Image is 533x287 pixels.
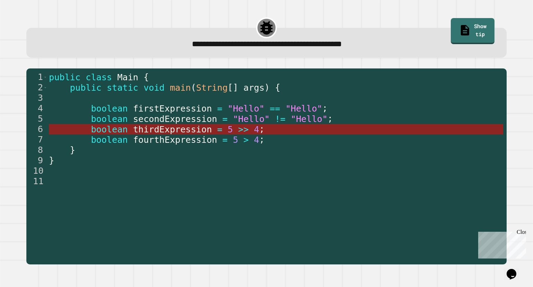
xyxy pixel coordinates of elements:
span: thirdExpression [133,124,212,134]
iframe: chat widget [475,229,526,259]
div: Chat with us now!Close [3,3,48,44]
span: fourthExpression [133,135,217,145]
div: 2 [26,82,48,93]
span: static [107,83,138,93]
div: 8 [26,145,48,155]
div: 7 [26,134,48,145]
span: "Hello" [291,114,328,124]
span: = [222,135,228,145]
span: = [217,104,222,114]
span: public [49,72,81,82]
div: 11 [26,176,48,187]
span: != [275,114,285,124]
span: boolean [91,124,128,134]
div: 6 [26,124,48,134]
iframe: chat widget [504,259,526,280]
span: boolean [91,104,128,114]
span: = [222,114,228,124]
div: 4 [26,103,48,114]
span: boolean [91,135,128,145]
span: 4 [254,124,259,134]
span: == [270,104,280,114]
span: >> [238,124,248,134]
span: = [217,124,222,134]
a: Show tip [451,18,494,44]
div: 10 [26,166,48,176]
span: 5 [228,124,233,134]
span: args [243,83,264,93]
span: String [196,83,228,93]
span: > [243,135,248,145]
span: class [86,72,112,82]
span: 4 [254,135,259,145]
span: firstExpression [133,104,212,114]
span: 5 [233,135,238,145]
span: "Hello" [233,114,270,124]
span: secondExpression [133,114,217,124]
span: Toggle code folding, rows 2 through 8 [43,82,47,93]
span: Main [117,72,138,82]
span: "Hello" [228,104,264,114]
span: main [170,83,191,93]
div: 3 [26,93,48,103]
div: 9 [26,155,48,166]
span: void [143,83,164,93]
span: Toggle code folding, rows 1 through 9 [43,72,47,82]
span: "Hello" [285,104,322,114]
span: boolean [91,114,128,124]
div: 1 [26,72,48,82]
div: 5 [26,114,48,124]
span: public [70,83,101,93]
